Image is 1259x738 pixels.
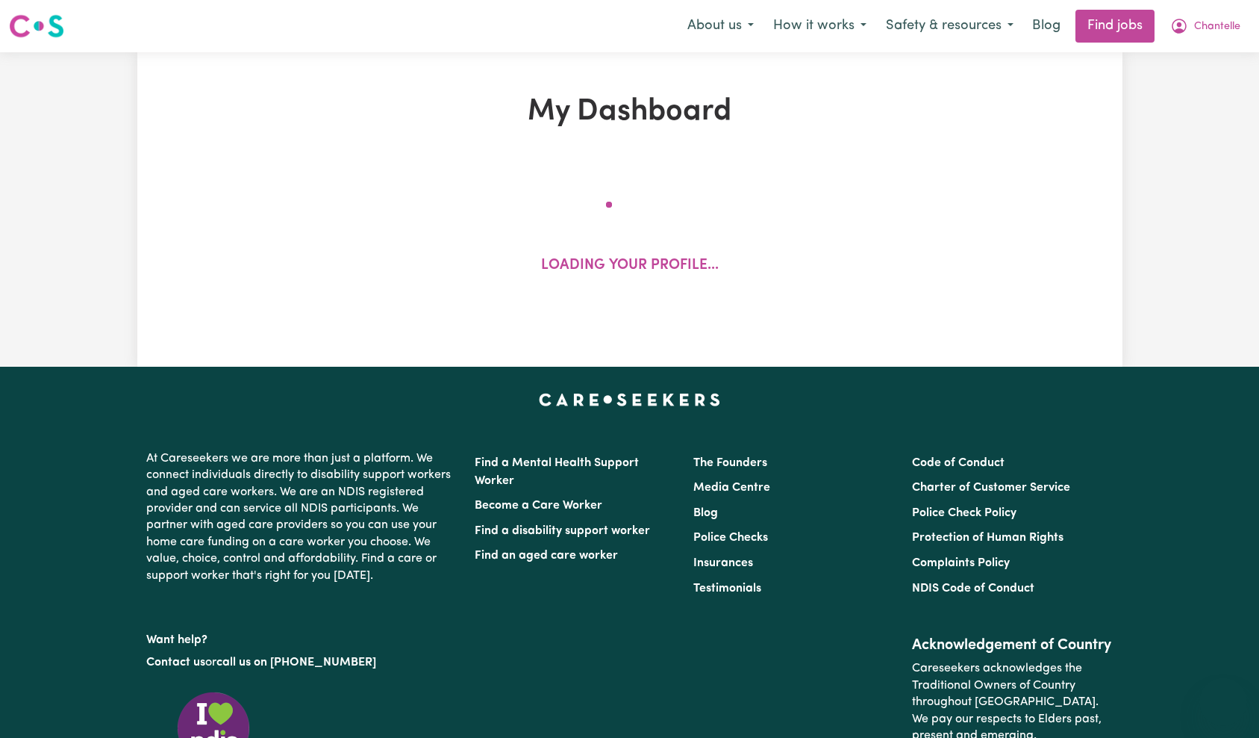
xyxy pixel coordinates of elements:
a: Complaints Policy [912,557,1010,569]
a: NDIS Code of Conduct [912,583,1034,595]
a: Blog [693,507,718,519]
span: Chantelle [1194,19,1240,35]
a: The Founders [693,457,767,469]
a: Careseekers home page [539,394,720,406]
h2: Acknowledgement of Country [912,636,1113,654]
button: My Account [1160,10,1250,42]
a: Find an aged care worker [475,550,618,562]
a: Contact us [146,657,205,669]
a: Find a Mental Health Support Worker [475,457,639,487]
a: Charter of Customer Service [912,482,1070,494]
p: or [146,648,457,677]
a: call us on [PHONE_NUMBER] [216,657,376,669]
a: Police Check Policy [912,507,1016,519]
a: Testimonials [693,583,761,595]
a: Protection of Human Rights [912,532,1063,544]
a: Careseekers logo [9,9,64,43]
a: Police Checks [693,532,768,544]
button: About us [678,10,763,42]
img: Careseekers logo [9,13,64,40]
a: Code of Conduct [912,457,1005,469]
iframe: Button to launch messaging window [1199,678,1247,726]
button: Safety & resources [876,10,1023,42]
a: Find a disability support worker [475,525,650,537]
p: Want help? [146,626,457,648]
a: Insurances [693,557,753,569]
a: Become a Care Worker [475,500,602,512]
p: Loading your profile... [541,255,719,277]
button: How it works [763,10,876,42]
p: At Careseekers we are more than just a platform. We connect individuals directly to disability su... [146,444,457,590]
a: Find jobs [1075,10,1155,43]
a: Media Centre [693,482,770,494]
h1: My Dashboard [310,94,949,130]
a: Blog [1023,10,1069,43]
